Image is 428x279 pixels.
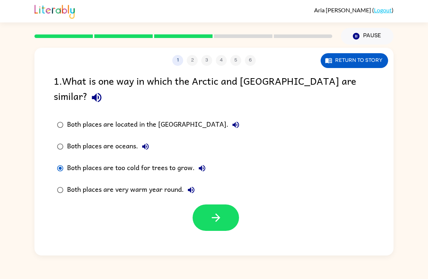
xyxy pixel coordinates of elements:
[34,3,75,19] img: Literably
[172,55,183,66] button: 1
[314,7,372,13] span: Aria [PERSON_NAME]
[54,73,374,107] div: 1 . What is one way in which the Arctic and [GEOGRAPHIC_DATA] are similar?
[138,139,153,154] button: Both places are oceans.
[67,139,153,154] div: Both places are oceans.
[184,183,198,197] button: Both places are very warm year round.
[195,161,209,176] button: Both places are too cold for trees to grow.
[314,7,394,13] div: ( )
[374,7,392,13] a: Logout
[321,53,388,68] button: Return to story
[229,118,243,132] button: Both places are located in the [GEOGRAPHIC_DATA].
[341,28,394,45] button: Pause
[67,183,198,197] div: Both places are very warm year round.
[67,118,243,132] div: Both places are located in the [GEOGRAPHIC_DATA].
[67,161,209,176] div: Both places are too cold for trees to grow.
